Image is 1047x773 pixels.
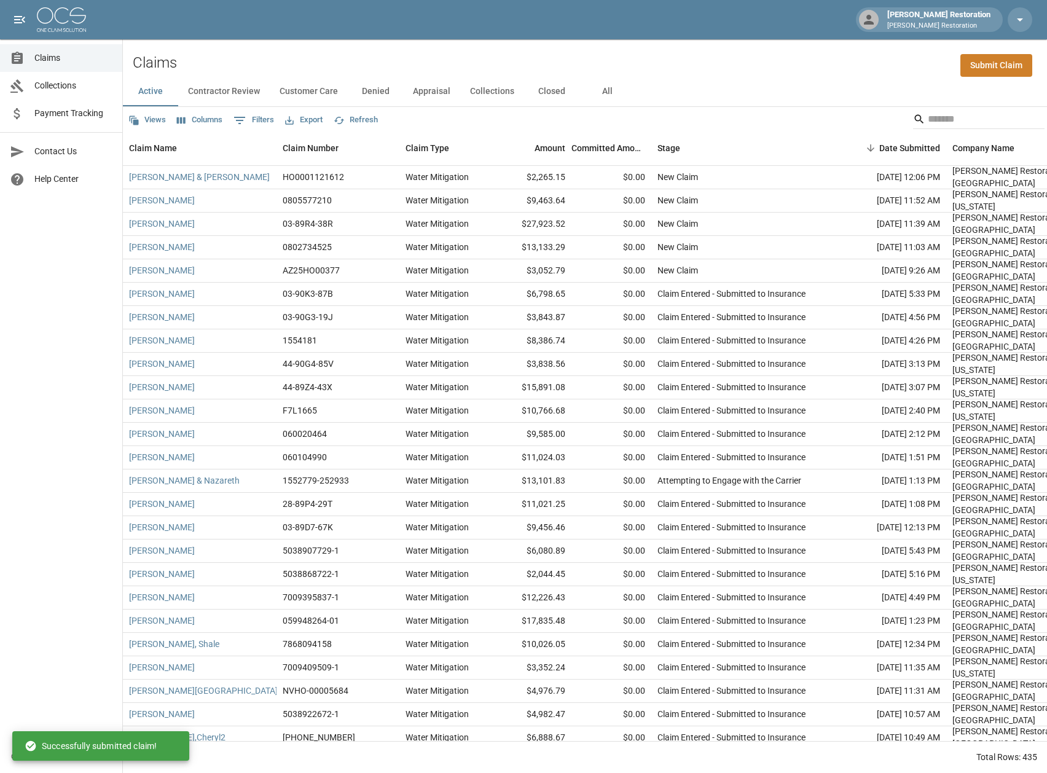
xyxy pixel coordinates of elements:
[657,591,806,603] div: Claim Entered - Submitted to Insurance
[283,311,333,323] div: 03-90G3-19J
[571,563,651,586] div: $0.00
[571,703,651,726] div: $0.00
[836,399,946,423] div: [DATE] 2:40 PM
[657,241,698,253] div: New Claim
[129,334,195,347] a: [PERSON_NAME]
[571,213,651,236] div: $0.00
[129,521,195,533] a: [PERSON_NAME]
[657,498,806,510] div: Claim Entered - Submitted to Insurance
[657,334,806,347] div: Claim Entered - Submitted to Insurance
[657,568,806,580] div: Claim Entered - Submitted to Insurance
[571,189,651,213] div: $0.00
[282,111,326,130] button: Export
[492,680,571,703] div: $4,976.79
[283,731,355,744] div: 01-009-272585
[406,498,469,510] div: Water Mitigation
[34,79,112,92] span: Collections
[403,77,460,106] button: Appraisal
[406,521,469,533] div: Water Mitigation
[882,9,995,31] div: [PERSON_NAME] Restoration
[129,218,195,230] a: [PERSON_NAME]
[406,311,469,323] div: Water Mitigation
[836,189,946,213] div: [DATE] 11:52 AM
[283,194,332,206] div: 0805577210
[283,288,333,300] div: 03-90K3-87B
[406,638,469,650] div: Water Mitigation
[651,131,836,165] div: Stage
[406,474,469,487] div: Water Mitigation
[178,77,270,106] button: Contractor Review
[283,358,334,370] div: 44-90G4-85V
[657,264,698,277] div: New Claim
[657,404,806,417] div: Claim Entered - Submitted to Insurance
[571,131,645,165] div: Committed Amount
[492,353,571,376] div: $3,838.56
[657,171,698,183] div: New Claim
[331,111,381,130] button: Refresh
[571,656,651,680] div: $0.00
[406,568,469,580] div: Water Mitigation
[34,145,112,158] span: Contact Us
[123,77,1047,106] div: dynamic tabs
[406,428,469,440] div: Water Mitigation
[571,680,651,703] div: $0.00
[492,166,571,189] div: $2,265.15
[129,498,195,510] a: [PERSON_NAME]
[406,544,469,557] div: Water Mitigation
[492,656,571,680] div: $3,352.24
[348,77,403,106] button: Denied
[836,540,946,563] div: [DATE] 5:43 PM
[399,131,492,165] div: Claim Type
[657,474,801,487] div: Attempting to Engage with the Carrier
[406,661,469,673] div: Water Mitigation
[571,283,651,306] div: $0.00
[283,171,344,183] div: HO0001121612
[129,661,195,673] a: [PERSON_NAME]
[174,111,225,130] button: Select columns
[406,264,469,277] div: Water Mitigation
[836,236,946,259] div: [DATE] 11:03 AM
[836,610,946,633] div: [DATE] 1:23 PM
[836,213,946,236] div: [DATE] 11:39 AM
[657,521,806,533] div: Claim Entered - Submitted to Insurance
[406,241,469,253] div: Water Mitigation
[283,614,339,627] div: 059948264-01
[129,194,195,206] a: [PERSON_NAME]
[406,171,469,183] div: Water Mitigation
[836,656,946,680] div: [DATE] 11:35 AM
[460,77,524,106] button: Collections
[129,544,195,557] a: [PERSON_NAME]
[129,311,195,323] a: [PERSON_NAME]
[406,131,449,165] div: Claim Type
[657,544,806,557] div: Claim Entered - Submitted to Insurance
[283,638,332,650] div: 7868094158
[129,264,195,277] a: [PERSON_NAME]
[125,111,169,130] button: Views
[571,329,651,353] div: $0.00
[836,166,946,189] div: [DATE] 12:06 PM
[133,54,177,72] h2: Claims
[492,399,571,423] div: $10,766.68
[406,381,469,393] div: Water Mitigation
[492,423,571,446] div: $9,585.00
[283,264,340,277] div: AZ25HO00377
[657,194,698,206] div: New Claim
[571,586,651,610] div: $0.00
[492,189,571,213] div: $9,463.64
[492,469,571,493] div: $13,101.83
[283,241,332,253] div: 0802734525
[657,661,806,673] div: Claim Entered - Submitted to Insurance
[836,680,946,703] div: [DATE] 11:31 AM
[571,353,651,376] div: $0.00
[406,334,469,347] div: Water Mitigation
[862,139,879,157] button: Sort
[836,563,946,586] div: [DATE] 5:16 PM
[571,633,651,656] div: $0.00
[836,423,946,446] div: [DATE] 2:12 PM
[492,610,571,633] div: $17,835.48
[129,685,278,697] a: [PERSON_NAME][GEOGRAPHIC_DATA]
[836,469,946,493] div: [DATE] 1:13 PM
[276,131,399,165] div: Claim Number
[406,218,469,230] div: Water Mitigation
[657,731,806,744] div: Claim Entered - Submitted to Insurance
